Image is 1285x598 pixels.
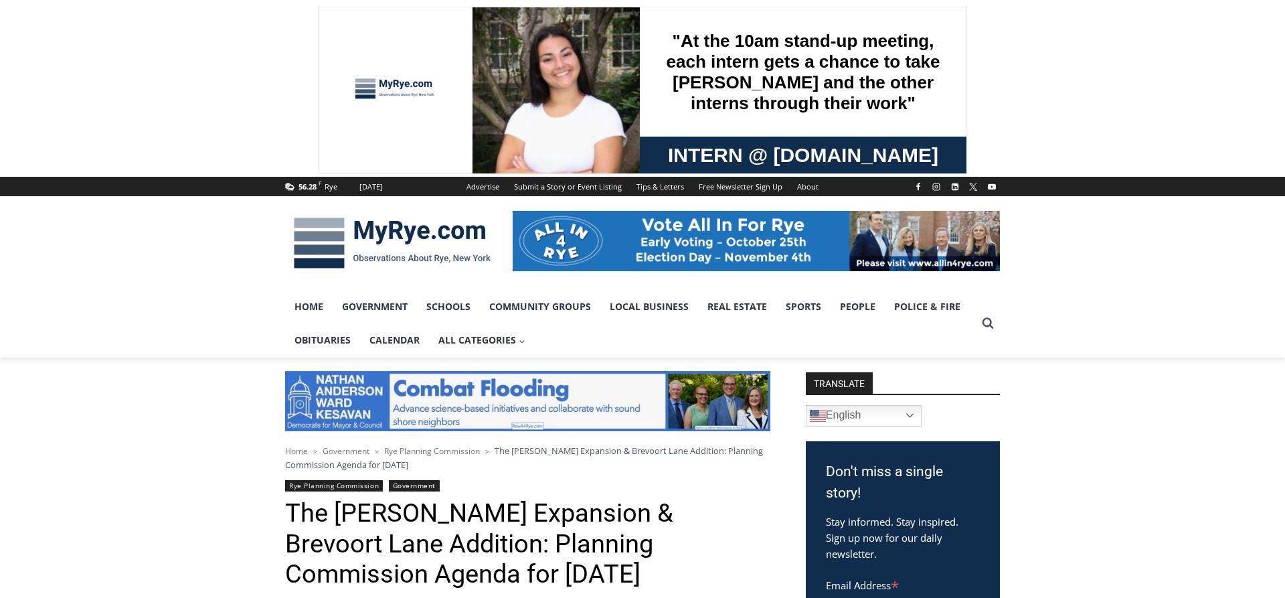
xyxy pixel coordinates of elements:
span: > [375,447,379,456]
h1: The [PERSON_NAME] Expansion & Brevoort Lane Addition: Planning Commission Agenda for [DATE] [285,498,770,590]
a: Instagram [928,179,944,195]
a: YouTube [984,179,1000,195]
a: Police & Fire [885,290,970,323]
a: English [806,405,922,427]
span: The [PERSON_NAME] Expansion & Brevoort Lane Addition: Planning Commission Agenda for [DATE] [285,445,763,470]
button: View Search Form [976,311,1000,335]
img: MyRye.com [285,208,499,278]
span: F [319,179,321,187]
a: X [965,179,981,195]
a: Government [333,290,417,323]
a: Home [285,290,333,323]
img: en [810,408,826,424]
nav: Breadcrumbs [285,444,770,471]
div: [DATE] [359,181,383,193]
span: Intern @ [DOMAIN_NAME] [350,133,620,163]
a: Tips & Letters [629,177,691,196]
a: Linkedin [947,179,963,195]
a: Obituaries [285,323,360,357]
span: 56.28 [298,181,317,192]
a: Government [323,445,369,457]
a: Schools [417,290,480,323]
nav: Primary Navigation [285,290,976,358]
a: Local Business [600,290,698,323]
img: All in for Rye [513,211,1000,271]
div: Rye [325,181,337,193]
a: Intern @ [DOMAIN_NAME] [322,130,649,167]
a: Calendar [360,323,429,357]
a: Home [285,445,308,457]
a: Rye Planning Commission [384,445,480,457]
a: People [831,290,885,323]
a: Facebook [910,179,926,195]
a: Free Newsletter Sign Up [691,177,790,196]
div: "At the 10am stand-up meeting, each intern gets a chance to take [PERSON_NAME] and the other inte... [338,1,632,130]
strong: TRANSLATE [806,372,873,394]
a: Sports [776,290,831,323]
a: Rye Planning Commission [285,480,383,492]
button: Child menu of All Categories [429,323,535,357]
a: Real Estate [698,290,776,323]
span: > [485,447,489,456]
nav: Secondary Navigation [459,177,826,196]
a: Advertise [459,177,507,196]
a: Community Groups [480,290,600,323]
h3: Don't miss a single story! [826,461,980,504]
label: Email Address [826,572,974,596]
a: Submit a Story or Event Listing [507,177,629,196]
a: Government [389,480,440,492]
p: Stay informed. Stay inspired. Sign up now for our daily newsletter. [826,514,980,562]
a: About [790,177,826,196]
span: > [313,447,317,456]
